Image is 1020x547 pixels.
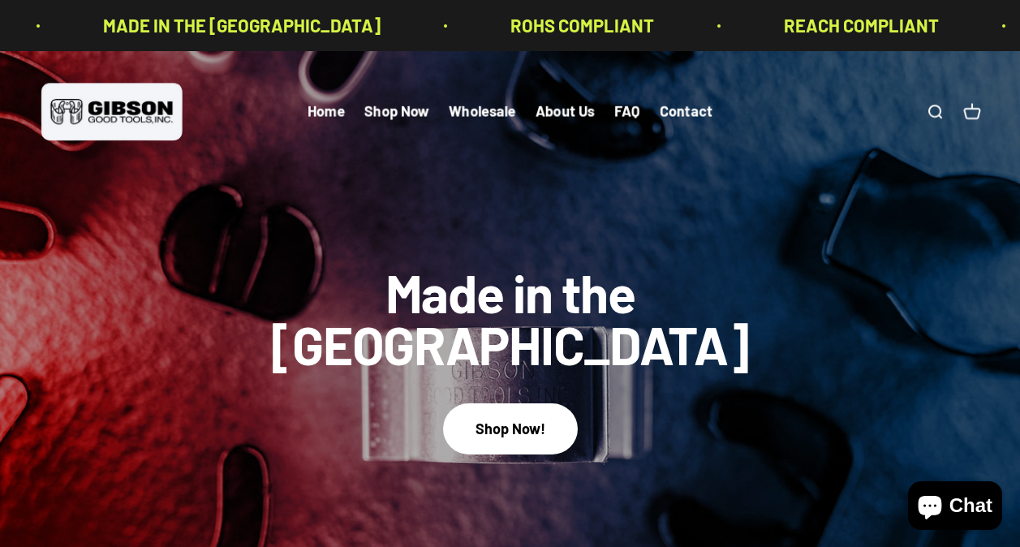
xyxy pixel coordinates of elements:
[308,103,345,121] a: Home
[364,103,429,121] a: Shop Now
[614,103,640,121] a: FAQ
[660,103,712,121] a: Contact
[773,11,927,40] p: REACH COMPLIANT
[499,11,643,40] p: ROHS COMPLIANT
[443,403,578,454] button: Shop Now!
[92,11,369,40] p: MADE IN THE [GEOGRAPHIC_DATA]
[536,103,595,121] a: About Us
[449,103,516,121] a: Wholesale
[194,313,827,376] split-lines: Made in the [GEOGRAPHIC_DATA]
[903,481,1007,534] inbox-online-store-chat: Shopify online store chat
[476,417,545,441] div: Shop Now!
